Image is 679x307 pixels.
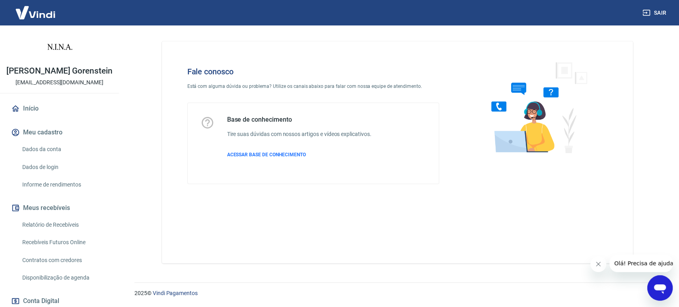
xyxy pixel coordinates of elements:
[187,67,440,76] h4: Fale conosco
[227,130,372,138] h6: Tire suas dúvidas com nossos artigos e vídeos explicativos.
[647,275,673,301] iframe: Botão para abrir a janela de mensagens
[19,177,109,193] a: Informe de rendimentos
[10,0,61,25] img: Vindi
[19,234,109,251] a: Recebíveis Futuros Online
[19,159,109,175] a: Dados de login
[6,67,113,75] p: [PERSON_NAME] Gorenstein
[19,217,109,233] a: Relatório de Recebíveis
[153,290,198,296] a: Vindi Pagamentos
[5,6,67,12] span: Olá! Precisa de ajuda?
[187,83,440,90] p: Está com alguma dúvida ou problema? Utilize os canais abaixo para falar com nossa equipe de atend...
[16,78,103,87] p: [EMAIL_ADDRESS][DOMAIN_NAME]
[10,124,109,141] button: Meu cadastro
[227,152,306,157] span: ACESSAR BASE DE CONHECIMENTO
[641,6,669,20] button: Sair
[590,256,606,272] iframe: Fechar mensagem
[227,116,372,124] h5: Base de conhecimento
[134,289,660,297] p: 2025 ©
[10,199,109,217] button: Meus recebíveis
[19,270,109,286] a: Disponibilização de agenda
[19,252,109,268] a: Contratos com credores
[227,151,372,158] a: ACESSAR BASE DE CONHECIMENTO
[44,32,76,64] img: 0e879e66-52b8-46e5-9d6b-f9f4026a9a18.jpeg
[609,255,673,272] iframe: Mensagem da empresa
[10,100,109,117] a: Início
[19,141,109,157] a: Dados da conta
[475,54,596,160] img: Fale conosco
